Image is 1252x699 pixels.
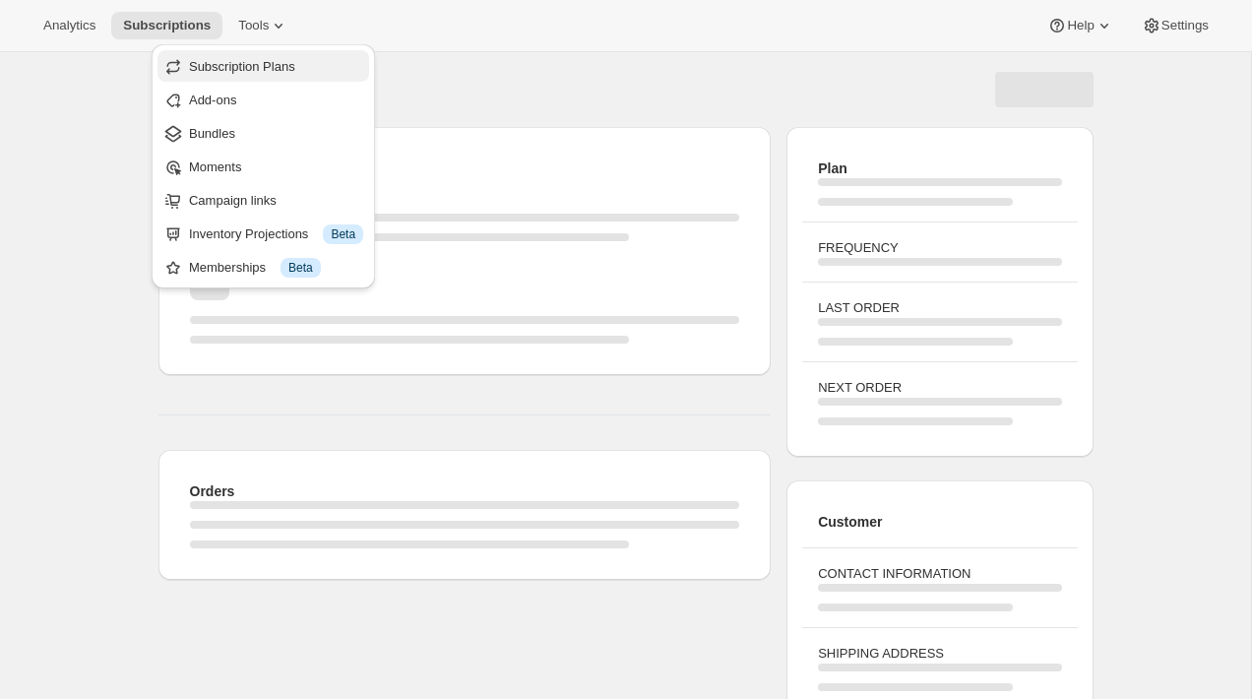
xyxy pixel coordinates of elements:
[157,218,369,249] button: Inventory Projections
[818,298,1061,318] h3: LAST ORDER
[157,84,369,115] button: Add-ons
[189,126,235,141] span: Bundles
[818,644,1061,664] h3: SHIPPING ADDRESS
[157,151,369,182] button: Moments
[818,564,1061,584] h3: CONTACT INFORMATION
[1067,18,1094,33] span: Help
[123,18,211,33] span: Subscriptions
[189,159,241,174] span: Moments
[157,251,369,283] button: Memberships
[157,50,369,82] button: Subscription Plans
[818,378,1061,398] h3: NEXT ORDER
[43,18,95,33] span: Analytics
[818,238,1061,258] h3: FREQUENCY
[31,12,107,39] button: Analytics
[189,93,236,107] span: Add-ons
[189,258,363,278] div: Memberships
[818,512,1061,532] h2: Customer
[226,12,300,39] button: Tools
[1035,12,1125,39] button: Help
[238,18,269,33] span: Tools
[190,481,740,501] h2: Orders
[1161,18,1209,33] span: Settings
[818,159,1061,178] h2: Plan
[288,260,313,276] span: Beta
[157,117,369,149] button: Bundles
[331,226,355,242] span: Beta
[189,224,363,244] div: Inventory Projections
[189,59,295,74] span: Subscription Plans
[111,12,222,39] button: Subscriptions
[157,184,369,216] button: Campaign links
[1130,12,1221,39] button: Settings
[189,193,277,208] span: Campaign links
